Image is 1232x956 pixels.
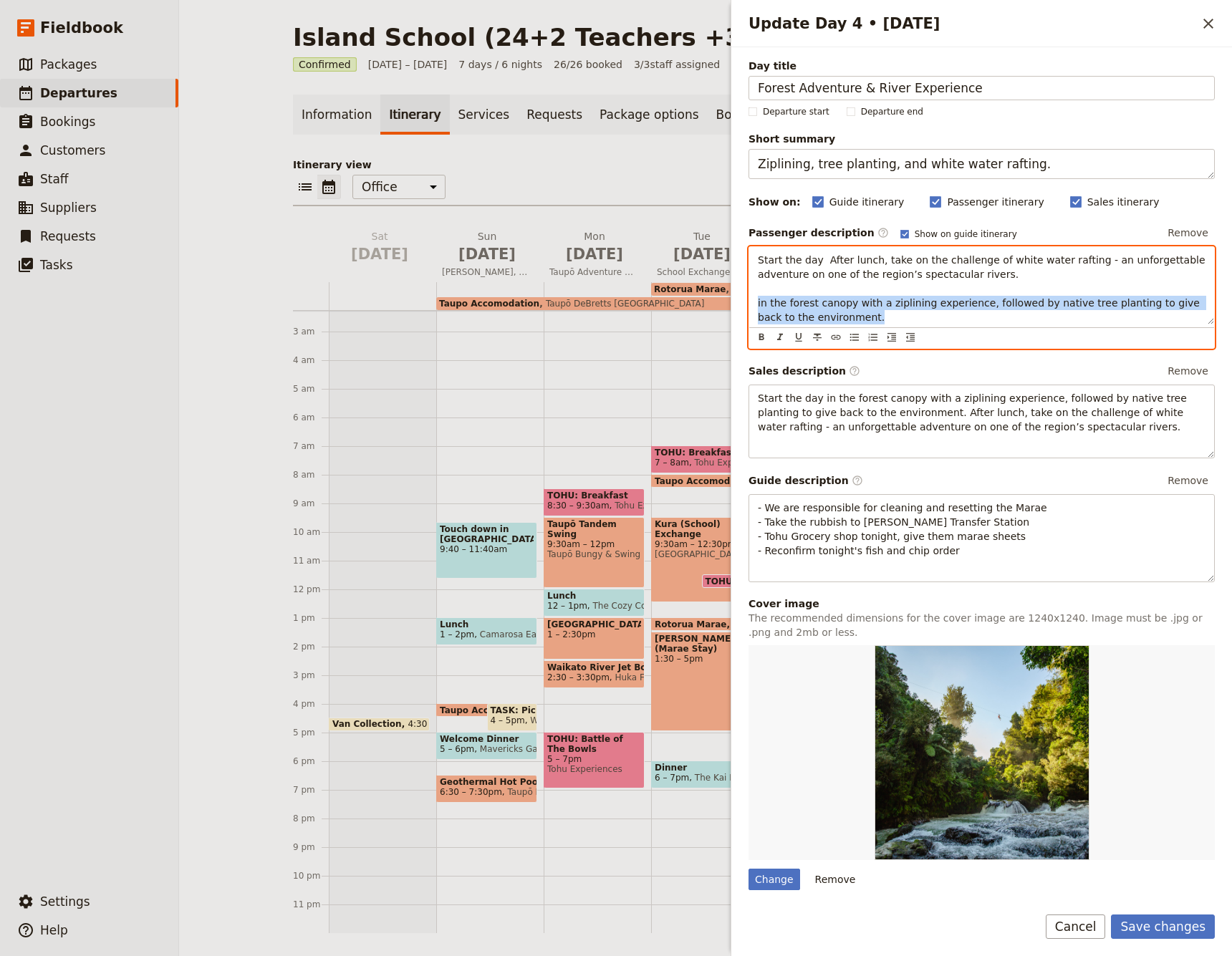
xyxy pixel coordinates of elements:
button: Close drawer [1196,11,1221,36]
span: Sales itinerary [1087,195,1160,209]
div: 1 pm [293,612,329,624]
span: ​ [849,365,860,377]
button: Format strikethrough [809,329,825,345]
div: 10 pm [293,870,329,882]
span: Short summary [749,132,1215,146]
div: Welcome Dinner5 – 6pmMavericks Gastropub [436,732,537,760]
div: 4 pm [293,698,329,710]
button: Remove [1161,470,1215,491]
span: Start the day in the forest canopy with a ziplining experience, followed by native tree planting ... [758,392,1190,433]
span: Taupō Adventure Day [544,266,645,278]
span: Guide itinerary [829,195,905,209]
span: 6 – 7pm [655,773,689,783]
span: Tohu Experiences [610,501,690,511]
p: The recommended dimensions for the cover image are 1240x1240. Image must be .jpg or .png and 2mb ... [749,611,1215,639]
span: [DATE] [335,243,425,265]
span: TOHU: Breakfast [547,491,641,501]
div: 8 am [293,469,329,481]
span: Help [40,923,68,937]
span: Taupo Accomodation [439,299,539,309]
span: Bookings [40,115,95,129]
a: Information [293,95,380,135]
span: Welcome Dinner [440,734,534,744]
span: 12 – 1pm [547,601,587,611]
span: 9:40 – 11:40am [440,544,534,554]
span: ​ [877,227,889,238]
div: Waikato River Jet Boat2:30 – 3:30pmHuka Falls Jet [544,660,645,688]
div: Dinner6 – 7pmThe Kai Lab [651,761,752,788]
span: Tohu Experiences [547,764,641,774]
div: TOHU: Breakfast8:30 – 9:30amTohu ExperiencesTaupō Tandem Swing9:30am – 12pmTaupō Bungy & SwingLun... [544,246,651,933]
span: Rotorua Marae [654,284,726,294]
input: Day title [749,76,1215,100]
span: 4:30 – 5pm [408,719,456,729]
button: Sun [DATE][PERSON_NAME], haere mai ki Aotearoa [436,229,544,282]
div: Rotorua Marae1pm – 10am [651,617,752,631]
div: TASK: Pick up online shopping order4 – 5pmWoolworths Taupo South [487,703,538,731]
span: TOHU: Lunch [706,576,774,586]
button: Tue [DATE]School Exchange & Marae Stay [651,229,759,282]
div: 5 pm [293,727,329,738]
span: 26/26 booked [554,57,622,72]
button: Cancel [1046,914,1106,939]
span: Van Collection [332,719,408,729]
span: 1 – 2:30pm [547,629,641,639]
label: Passenger description [749,226,889,240]
div: TOHU: Breakfast7 – 8amTohu ExperiencesTaupo AccomodationKura (School) Exchange9:30am – 12:30pm[GE... [651,246,759,933]
div: Touch down in [GEOGRAPHIC_DATA]!9:40 – 11:40am [436,522,537,579]
span: Kura (School) Exchange [655,519,733,539]
span: Day title [749,59,1215,73]
div: 8 pm [293,813,329,824]
button: Save changes [1111,914,1215,939]
span: Packages [40,57,97,72]
button: Format italic [772,329,788,345]
span: TOHU: Battle of The Bowls [547,734,641,754]
div: 9 am [293,498,329,509]
label: Sales description [749,364,860,378]
span: in the forest canopy with a ziplining experience, followed by native tree planting to give back t... [758,297,1203,323]
span: [DATE] [657,243,747,265]
a: Bookings [708,95,780,135]
img: https://d33jgr8dhgav85.cloudfront.net/68014aff4e5df76b75873d29/68463609f619c5861eba215f?Expires=1... [875,645,1089,860]
button: Decrease indent [903,329,918,345]
div: Taupo AccomodationTaupō DeBretts [GEOGRAPHIC_DATA]Rotorua Accommodation[GEOGRAPHIC_DATA] Top 10 [... [329,282,1188,310]
button: Numbered list [865,329,881,345]
button: Format bold [754,329,769,345]
button: Format underline [791,329,807,345]
span: Taupo Accomodation [655,476,761,486]
div: 3 pm [293,670,329,681]
span: Taupō Tandem Swing [547,519,641,539]
a: Itinerary [380,95,449,135]
span: Tohu Experiences [689,458,769,468]
div: Van Collection4:30 – 5pm [329,718,430,731]
span: The Cozy Corner [587,601,664,611]
div: 3 am [293,326,329,337]
span: 2:30 – 3:30pm [547,672,610,682]
div: Rotorua MaraeThe Kai Lab [651,283,857,296]
span: TASK: Pick up online shopping order [491,705,534,715]
textarea: Short summary [749,149,1215,179]
span: [GEOGRAPHIC_DATA] [655,549,733,559]
div: 11 am [293,555,329,566]
span: Geothermal Hot Pools [440,777,534,787]
span: 4 – 5pm [491,715,525,725]
span: Waikato River Jet Boat [547,662,641,672]
button: Sat [DATE] [329,229,436,271]
span: 7 days / 6 nights [458,57,542,72]
div: TOHU: Breakfast8:30 – 9:30amTohu Experiences [544,488,645,516]
span: 1:30 – 5pm [655,654,749,664]
div: Taupo Accomodation [651,474,752,488]
a: Services [450,95,519,135]
button: List view [293,175,317,199]
div: Geothermal Hot Pools6:30 – 7:30pmTaupō DeBretts [GEOGRAPHIC_DATA] [436,775,537,803]
span: Departure start [763,106,829,117]
span: Departure end [861,106,923,117]
div: 9 pm [293,841,329,853]
div: 7 am [293,440,329,452]
button: Remove [809,869,862,890]
a: Requests [518,95,591,135]
span: Start the day After lunch, take on the challenge of white water rafting - an unforgettable advent... [758,254,1208,280]
span: Huka Falls Jet [610,672,673,682]
button: Remove [1161,360,1215,382]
